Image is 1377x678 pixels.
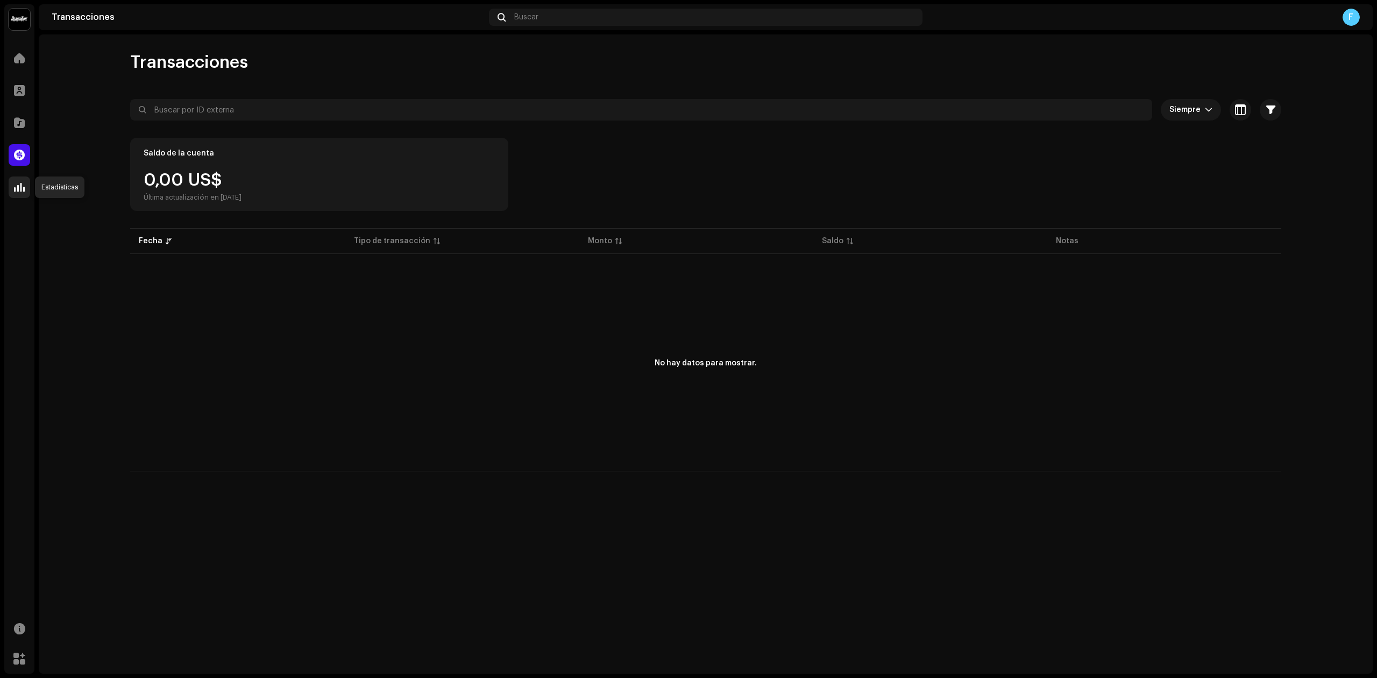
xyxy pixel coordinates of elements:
span: Siempre [1169,99,1205,121]
img: 10370c6a-d0e2-4592-b8a2-38f444b0ca44 [9,9,30,30]
input: Buscar por ID externa [130,99,1152,121]
span: Transacciones [130,52,248,73]
span: Buscar [514,13,538,22]
div: Última actualización en [DATE] [144,193,242,202]
div: F [1343,9,1360,26]
div: No hay datos para mostrar. [655,358,757,369]
div: Transacciones [52,13,485,22]
div: dropdown trigger [1205,99,1212,121]
div: Saldo de la cuenta [144,149,214,158]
